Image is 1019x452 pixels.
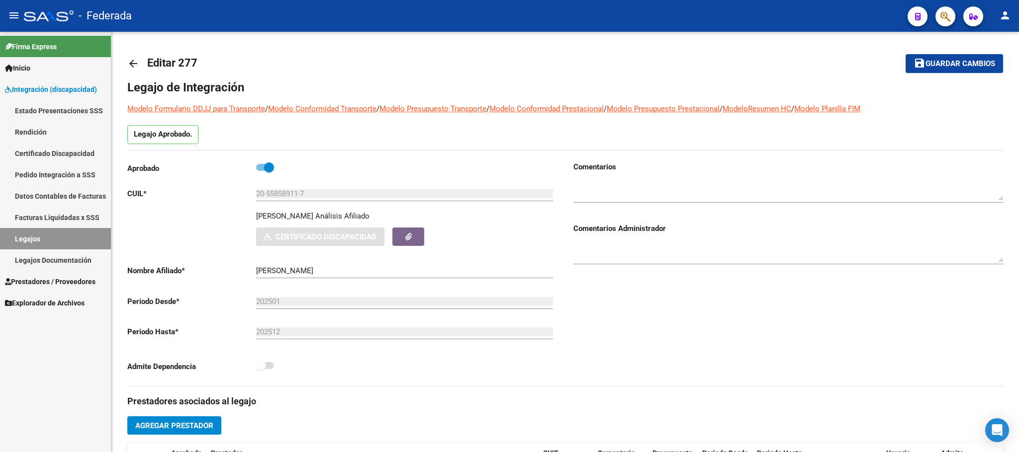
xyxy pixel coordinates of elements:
a: Modelo Conformidad Transporte [268,104,376,113]
span: Firma Express [5,41,57,52]
p: Aprobado [127,163,256,174]
p: [PERSON_NAME] [256,211,313,222]
span: Certificado Discapacidad [276,232,376,241]
p: CUIL [127,188,256,199]
span: Agregar Prestador [135,421,213,430]
span: - Federada [79,5,132,27]
mat-icon: menu [8,9,20,21]
p: Nombre Afiliado [127,265,256,276]
a: Modelo Presupuesto Prestacional [607,104,720,113]
span: Explorador de Archivos [5,298,85,308]
span: Prestadores / Proveedores [5,276,95,287]
p: Admite Dependencia [127,361,256,372]
mat-icon: save [914,57,926,69]
mat-icon: arrow_back [127,58,139,70]
div: Análisis Afiliado [315,211,370,222]
span: Inicio [5,63,30,74]
h3: Comentarios [573,161,1004,172]
mat-icon: person [999,9,1011,21]
button: Guardar cambios [906,54,1003,73]
span: Integración (discapacidad) [5,84,97,95]
p: Legajo Aprobado. [127,125,198,144]
div: Open Intercom Messenger [985,418,1009,442]
h3: Prestadores asociados al legajo [127,394,1003,408]
a: Modelo Conformidad Prestacional [489,104,604,113]
h3: Comentarios Administrador [573,223,1004,234]
button: Certificado Discapacidad [256,227,384,246]
a: ModeloResumen HC [723,104,791,113]
p: Periodo Hasta [127,326,256,337]
span: Guardar cambios [926,60,995,69]
button: Agregar Prestador [127,416,221,435]
a: Modelo Planilla FIM [794,104,860,113]
p: Periodo Desde [127,296,256,307]
a: Modelo Presupuesto Transporte [379,104,486,113]
h1: Legajo de Integración [127,79,1003,95]
a: Modelo Formulario DDJJ para Transporte [127,104,265,113]
span: Editar 277 [147,57,197,69]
